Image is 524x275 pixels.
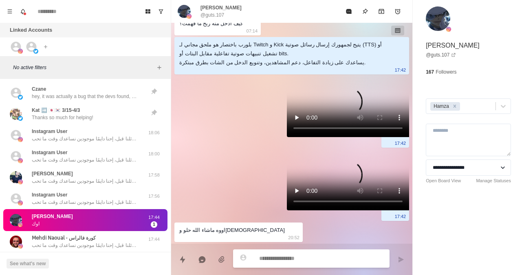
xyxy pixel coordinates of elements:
p: Instagram User [32,128,67,135]
button: Quick replies [174,251,191,268]
img: picture [18,95,23,100]
img: picture [10,171,22,183]
div: كيف ادخل منه ربح ما فهمت؟ [179,19,243,28]
p: 17:42 [395,212,406,221]
button: Add media [214,251,230,268]
p: 17:58 [144,172,164,179]
button: Add reminder [390,3,406,20]
img: picture [178,5,191,18]
p: 17:44 [144,236,164,243]
p: سلام، بس حبيت أذكرك آخر مرة لو فاتتك رسائلنا قبل، إحنا دايمًا موجودين نساعدك وقت ما تحب. [32,242,138,249]
p: 167 [426,68,434,76]
p: Linked Accounts [10,26,52,34]
a: @guts.107 [426,51,456,59]
button: Reply with AI [194,251,210,268]
p: سلام، بس حبيت أذكرك آخر مرة لو فاتتك رسائلنا قبل، إحنا دايمًا موجودين نساعدك وقت ما تحب. [32,177,138,185]
button: Add account [41,42,51,52]
p: Czane [32,85,46,93]
a: Manage Statuses [476,177,511,184]
span: 1 [151,221,157,228]
p: 18:00 [144,151,164,157]
p: [PERSON_NAME] [32,170,73,177]
img: picture [10,214,22,226]
p: hey, it was actually a bug that the devs found, they had pushed up a short-term fix while they pa... [32,93,138,100]
img: picture [18,158,23,163]
p: Followers [436,68,456,76]
button: Send message [393,251,409,268]
img: picture [18,222,23,227]
img: picture [18,137,23,142]
img: picture [18,179,23,184]
img: picture [33,49,38,54]
img: picture [18,244,23,249]
p: [PERSON_NAME] [200,4,242,11]
button: Archive [373,3,390,20]
p: 17:56 [144,193,164,200]
img: picture [18,49,23,54]
img: picture [446,27,451,32]
p: 17:42 [395,65,406,74]
p: [PERSON_NAME] [32,213,73,220]
button: Mark as read [341,3,357,20]
img: picture [18,201,23,205]
img: picture [10,108,22,120]
button: Show unread conversations [154,5,167,18]
p: Kat ➡️ 🇯🇵🇰🇷 3/15-4/3 [32,107,80,114]
img: picture [187,14,192,19]
a: Open Board View [426,177,461,184]
p: 18:06 [144,129,164,136]
button: See what's new [7,259,49,268]
p: 17:42 [395,139,406,148]
button: Board View [141,5,154,18]
p: Instagram User [32,191,67,199]
p: 07:14 [247,26,258,35]
p: 20:52 [288,233,299,242]
p: سلام، بس حبيت أذكرك آخر مرة لو فاتتك رسائلنا قبل، إحنا دايمًا موجودين نساعدك وقت ما تحب. [32,156,138,164]
p: 𝖬𝖾𝗁𝖽𝗂 𝖭𝖺𝗈𝗎𝖺𝗅 - كورة فالراس [32,234,96,242]
div: اووه ماشاء الله حلو و[DEMOGRAPHIC_DATA] [179,226,285,235]
button: Menu [3,5,16,18]
button: Pin [357,3,373,20]
img: picture [426,7,450,31]
p: No active filters [13,64,154,71]
p: [PERSON_NAME] [426,41,480,50]
p: Instagram User [32,149,67,156]
div: بلورب باختصار هو ملحق مجاني لـ Twitch و Kick يتيح لجمهورك إرسال رسائل صوتية (TTS) أو تشغيل تنبيها... [179,40,391,67]
img: picture [18,116,23,121]
p: سلام، بس حبيت أذكرك آخر مرة لو فاتتك رسائلنا قبل، إحنا دايمًا موجودين نساعدك وقت ما تحب. [32,199,138,206]
img: picture [10,236,22,248]
div: Remove Hamza [450,102,459,111]
p: @guts.107 [200,11,224,19]
button: Notifications [16,5,29,18]
button: Add filters [154,63,164,72]
p: سلام، بس حبيت أذكرك آخر مرة لو فاتتك رسائلنا قبل، إحنا دايمًا موجودين نساعدك وقت ما تحب. [32,135,138,142]
p: اوك [32,220,40,227]
p: 17:44 [144,214,164,221]
div: Hamza [431,102,450,111]
p: Thanks so much for helping! [32,114,93,121]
